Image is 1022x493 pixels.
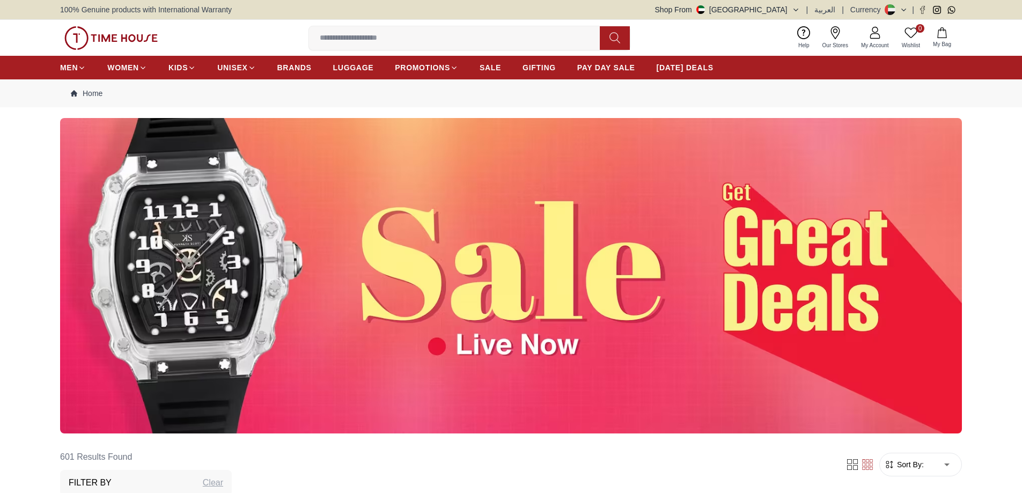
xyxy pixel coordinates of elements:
span: PROMOTIONS [395,62,450,73]
button: العربية [814,4,835,15]
span: 0 [916,24,924,33]
span: GIFTING [523,62,556,73]
a: GIFTING [523,58,556,77]
a: KIDS [168,58,196,77]
a: BRANDS [277,58,312,77]
a: Whatsapp [947,6,955,14]
span: [DATE] DEALS [657,62,714,73]
span: My Bag [929,40,955,48]
a: Help [792,24,816,51]
span: SALE [480,62,501,73]
div: Clear [203,476,223,489]
a: LUGGAGE [333,58,374,77]
a: UNISEX [217,58,255,77]
span: 100% Genuine products with International Warranty [60,4,232,15]
a: 0Wishlist [895,24,927,51]
button: Sort By: [884,459,924,470]
h3: Filter By [69,476,112,489]
span: LUGGAGE [333,62,374,73]
button: My Bag [927,25,958,50]
img: ... [64,26,158,50]
span: KIDS [168,62,188,73]
a: SALE [480,58,501,77]
span: PAY DAY SALE [577,62,635,73]
span: UNISEX [217,62,247,73]
span: Wishlist [898,41,924,49]
a: WOMEN [107,58,147,77]
span: | [806,4,808,15]
span: Help [794,41,814,49]
a: MEN [60,58,86,77]
button: Shop From[GEOGRAPHIC_DATA] [655,4,800,15]
span: Our Stores [818,41,852,49]
img: ... [60,118,962,433]
img: United Arab Emirates [696,5,705,14]
a: [DATE] DEALS [657,58,714,77]
h6: 601 Results Found [60,444,232,470]
span: Sort By: [895,459,924,470]
a: Instagram [933,6,941,14]
span: MEN [60,62,78,73]
span: WOMEN [107,62,139,73]
a: Home [71,88,102,99]
div: Currency [850,4,885,15]
span: | [912,4,914,15]
a: Our Stores [816,24,855,51]
span: My Account [857,41,893,49]
span: BRANDS [277,62,312,73]
nav: Breadcrumb [60,79,962,107]
a: PROMOTIONS [395,58,458,77]
a: Facebook [918,6,927,14]
a: PAY DAY SALE [577,58,635,77]
span: | [842,4,844,15]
